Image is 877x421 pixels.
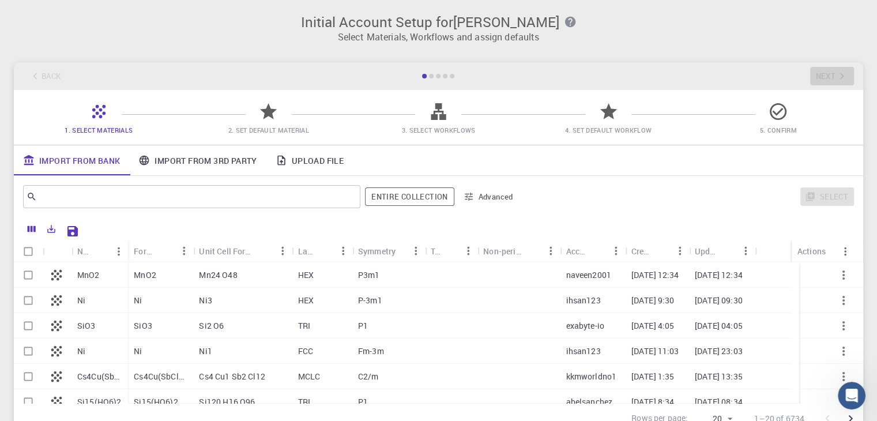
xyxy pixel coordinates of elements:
button: Sort [652,242,671,260]
div: Tags [425,240,477,262]
p: Fm-3m [358,345,384,357]
p: [DATE] 1:35 [631,371,675,382]
a: Import From Bank [14,145,129,175]
button: Menu [274,242,292,260]
button: Sort [523,242,541,260]
div: Formula [128,240,193,262]
p: FCC [298,345,313,357]
button: Columns [22,220,42,238]
p: Ni [134,345,142,357]
div: Created [631,240,652,262]
button: Sort [315,242,334,260]
p: [DATE] 13:35 [695,371,743,382]
p: abelsanchez [566,396,612,408]
div: Symmetry [358,240,396,262]
p: P3m1 [358,269,380,281]
p: HEX [298,269,314,281]
span: 5. Confirm [760,126,797,134]
div: Actions [792,240,855,262]
p: ihsan123 [566,295,600,306]
p: HEX [298,295,314,306]
p: P1 [358,320,368,332]
span: Filter throughout whole library including sets (folders) [365,187,454,206]
div: Name [71,240,128,262]
iframe: Intercom live chat [838,382,865,409]
p: C2/m [358,371,379,382]
p: SiO3 [134,320,152,332]
p: naveen2001 [566,269,611,281]
button: Menu [607,242,626,260]
button: Menu [110,242,128,261]
p: Si2 O6 [199,320,224,332]
div: Created [626,240,689,262]
p: [DATE] 11:03 [631,345,679,357]
button: Menu [836,242,855,261]
p: SiO3 [77,320,96,332]
a: Import From 3rd Party [129,145,266,175]
button: Menu [175,242,193,260]
div: Lattice [298,240,315,262]
div: Account [560,240,625,262]
p: Cs4Cu(SbCl6)2 [134,371,187,382]
button: Sort [718,242,736,260]
p: exabyte-io [566,320,604,332]
button: Menu [671,242,689,260]
p: Si120 H16 O96 [199,396,255,408]
p: MCLC [298,371,321,382]
div: Name [77,240,91,262]
div: Updated [695,240,718,262]
div: Non-periodic [483,240,523,262]
button: Menu [406,242,425,260]
p: Mn24 O48 [199,269,237,281]
p: [DATE] 08:34 [695,396,743,408]
span: 3. Select Workflows [401,126,475,134]
span: Support [23,8,65,18]
p: [DATE] 12:34 [695,269,743,281]
div: Tags [431,240,441,262]
p: MnO2 [77,269,100,281]
p: [DATE] 09:30 [695,295,743,306]
p: [DATE] 04:05 [695,320,743,332]
span: 2. Set Default Material [228,126,309,134]
button: Menu [541,242,560,260]
p: Select Materials, Workflows and assign defaults [21,30,856,44]
button: Advanced [459,187,519,206]
a: Upload File [266,145,353,175]
p: P-3m1 [358,295,382,306]
button: Sort [441,242,459,260]
span: 4. Set Default Workflow [565,126,652,134]
button: Sort [255,242,274,260]
p: [DATE] 4:05 [631,320,675,332]
p: TRI [298,396,310,408]
p: ihsan123 [566,345,600,357]
button: Menu [736,242,755,260]
p: [DATE] 9:30 [631,295,675,306]
button: Sort [91,242,110,261]
div: Updated [689,240,755,262]
p: Ni1 [199,345,212,357]
p: [DATE] 8:34 [631,396,675,408]
div: Non-periodic [477,240,560,262]
div: Actions [797,240,826,262]
div: Unit Cell Formula [199,240,255,262]
button: Entire collection [365,187,454,206]
p: Ni [77,295,85,306]
div: Account [566,240,588,262]
p: TRI [298,320,310,332]
div: Symmetry [352,240,425,262]
p: Cs4Cu(SbCl6)2 [77,371,122,382]
button: Menu [334,242,352,260]
p: Si15(HO6)2 [134,396,178,408]
button: Export [42,220,61,238]
p: Ni [77,345,85,357]
p: [DATE] 12:34 [631,269,679,281]
p: Cs4 Cu1 Sb2 Cl12 [199,371,265,382]
p: Si15(HO6)2 [77,396,122,408]
div: Formula [134,240,156,262]
p: MnO2 [134,269,156,281]
button: Menu [459,242,477,260]
button: Sort [589,242,607,260]
p: Ni [134,295,142,306]
div: Icon [43,240,71,262]
button: Save Explorer Settings [61,220,84,243]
